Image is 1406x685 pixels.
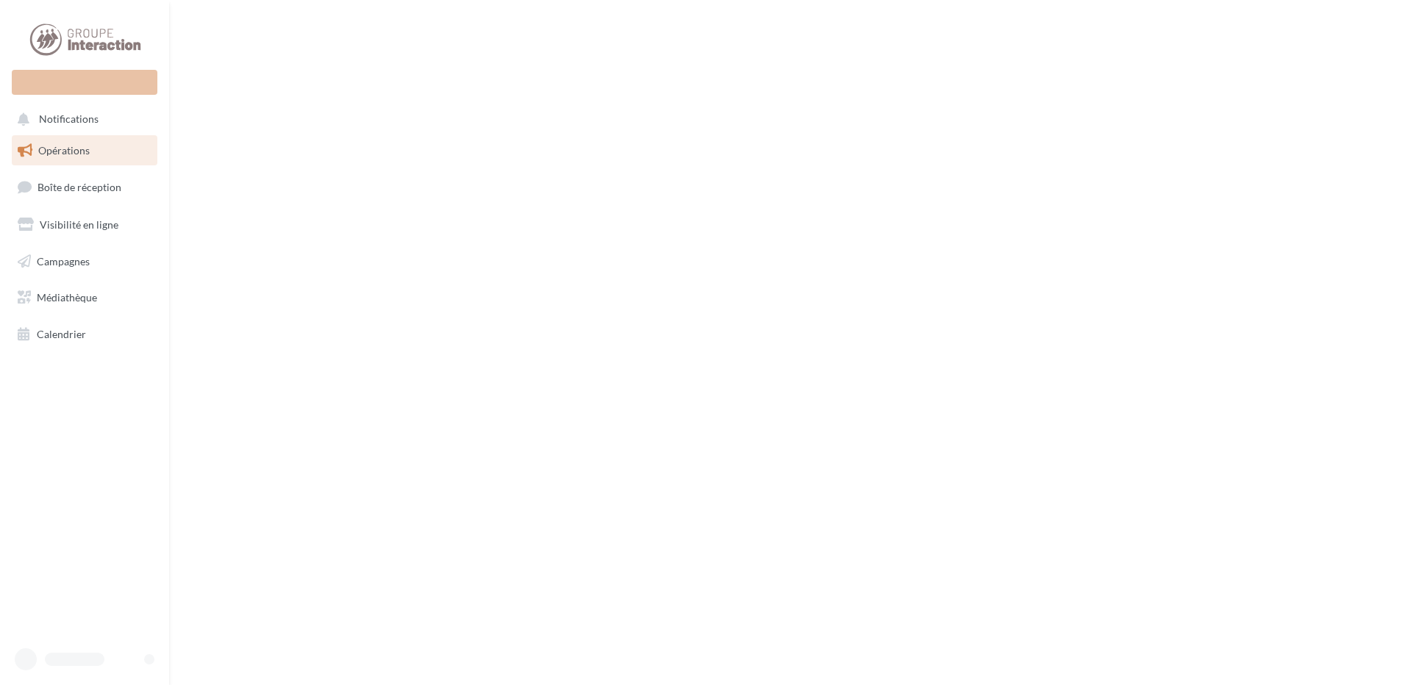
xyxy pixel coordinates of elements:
[9,171,160,203] a: Boîte de réception
[39,113,99,126] span: Notifications
[9,246,160,277] a: Campagnes
[9,135,160,166] a: Opérations
[37,254,90,267] span: Campagnes
[38,181,121,193] span: Boîte de réception
[38,144,90,157] span: Opérations
[9,282,160,313] a: Médiathèque
[9,209,160,240] a: Visibilité en ligne
[9,319,160,350] a: Calendrier
[37,328,86,340] span: Calendrier
[12,70,157,95] div: Nouvelle campagne
[40,218,118,231] span: Visibilité en ligne
[37,291,97,304] span: Médiathèque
